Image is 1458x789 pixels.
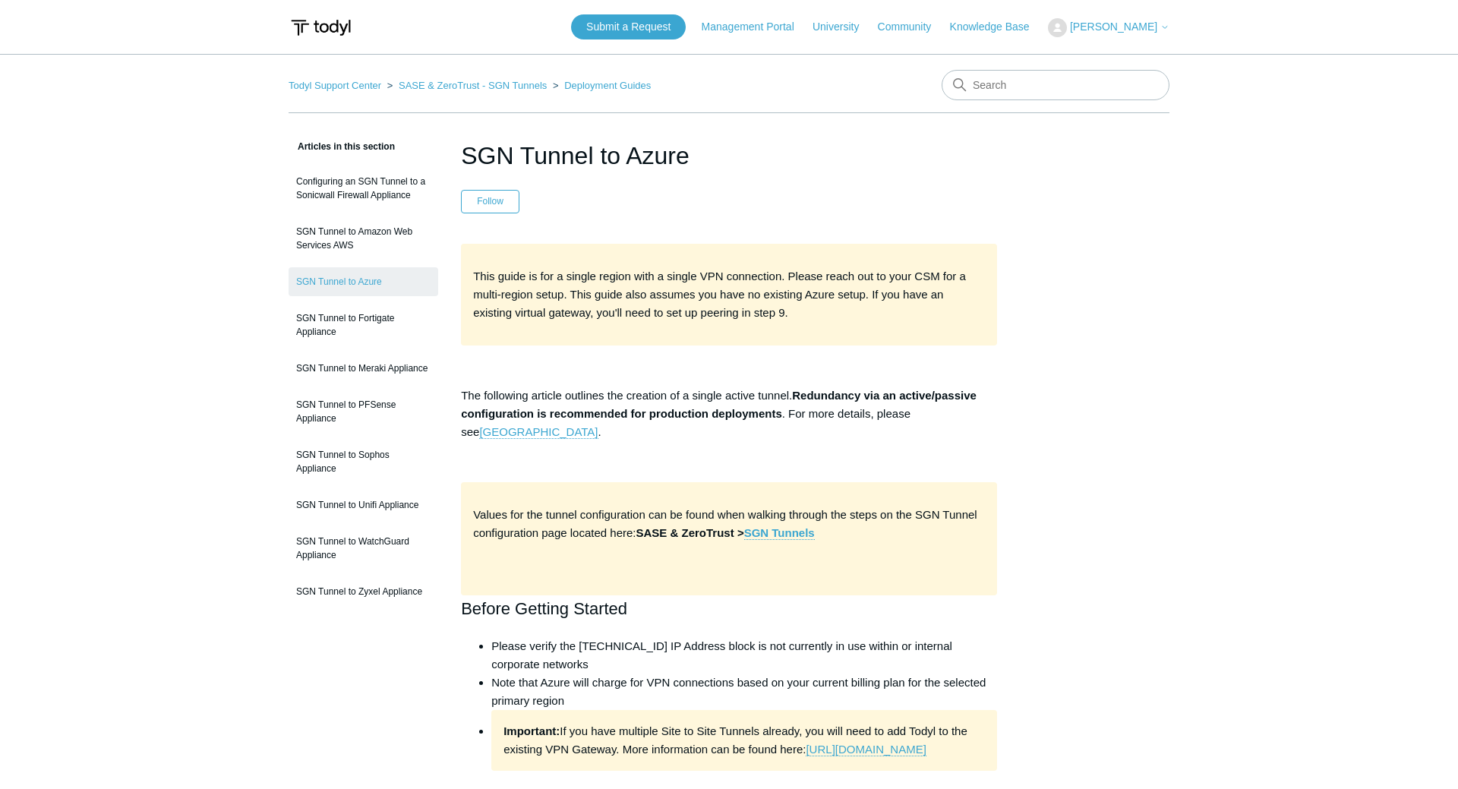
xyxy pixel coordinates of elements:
[479,425,598,439] a: [GEOGRAPHIC_DATA]
[461,137,997,174] h1: SGN Tunnel to Azure
[289,267,438,296] a: SGN Tunnel to Azure
[491,637,997,674] li: Please verify the [TECHNICAL_ID] IP Address block is not currently in use within or internal corp...
[461,389,977,420] strong: Redundancy via an active/passive configuration is recommended for production deployments
[878,19,947,35] a: Community
[491,710,997,771] li: If you have multiple Site to Site Tunnels already, you will need to add Todyl to the existing VPN...
[289,217,438,260] a: SGN Tunnel to Amazon Web Services AWS
[289,304,438,346] a: SGN Tunnel to Fortigate Appliance
[636,526,744,539] strong: SASE & ZeroTrust >
[942,70,1169,100] input: Search
[289,491,438,519] a: SGN Tunnel to Unifi Appliance
[564,80,651,91] a: Deployment Guides
[1048,18,1169,37] button: [PERSON_NAME]
[702,19,809,35] a: Management Portal
[289,440,438,483] a: SGN Tunnel to Sophos Appliance
[473,270,966,319] span: This guide is for a single region with a single VPN connection. Please reach out to your CSM for ...
[473,506,985,542] p: Values for the tunnel configuration can be found when walking through the steps on the SGN Tunnel...
[289,577,438,606] a: SGN Tunnel to Zyxel Appliance
[550,80,651,91] li: Deployment Guides
[399,80,547,91] a: SASE & ZeroTrust - SGN Tunnels
[744,526,815,539] strong: SGN Tunnels
[289,80,381,91] a: Todyl Support Center
[461,595,997,622] h2: Before Getting Started
[461,190,519,213] button: Follow Article
[289,14,353,42] img: Todyl Support Center Help Center home page
[813,19,874,35] a: University
[289,527,438,570] a: SGN Tunnel to WatchGuard Appliance
[289,354,438,383] a: SGN Tunnel to Meraki Appliance
[744,526,815,540] a: SGN Tunnels
[461,387,997,441] p: The following article outlines the creation of a single active tunnel. . For more details, please...
[289,167,438,210] a: Configuring an SGN Tunnel to a Sonicwall Firewall Appliance
[289,141,395,152] span: Articles in this section
[806,743,926,756] a: [URL][DOMAIN_NAME]
[491,674,997,710] li: Note that Azure will charge for VPN connections based on your current billing plan for the select...
[1070,21,1157,33] span: [PERSON_NAME]
[950,19,1045,35] a: Knowledge Base
[503,724,560,737] strong: Important:
[384,80,550,91] li: SASE & ZeroTrust - SGN Tunnels
[289,80,384,91] li: Todyl Support Center
[289,390,438,433] a: SGN Tunnel to PFSense Appliance
[571,14,686,39] a: Submit a Request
